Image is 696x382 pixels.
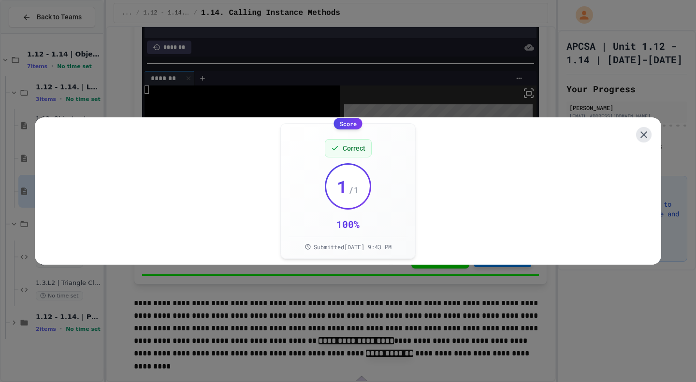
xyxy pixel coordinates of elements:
[348,183,359,197] span: / 1
[343,143,365,153] span: Correct
[334,118,362,129] div: Score
[314,243,391,251] span: Submitted [DATE] 9:43 PM
[336,217,360,231] div: 100 %
[337,177,348,196] span: 1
